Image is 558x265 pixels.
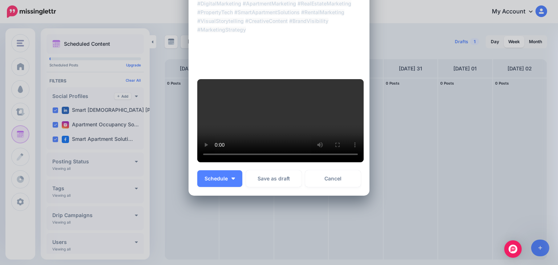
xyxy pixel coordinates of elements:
div: Open Intercom Messenger [504,240,522,258]
button: Schedule [197,170,242,187]
a: Cancel [305,170,361,187]
img: arrow-down-white.png [231,178,235,180]
span: Schedule [205,176,228,181]
button: Save as draft [246,170,302,187]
